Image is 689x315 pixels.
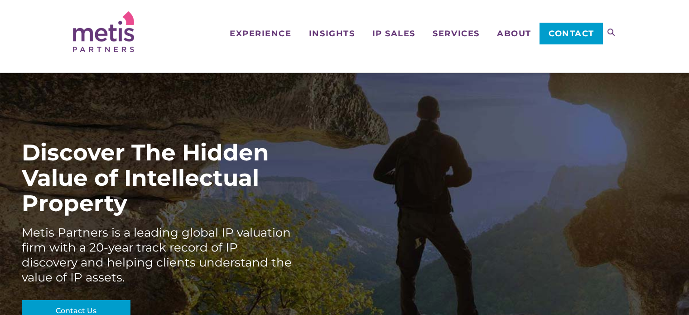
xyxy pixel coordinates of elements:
[22,140,294,216] div: Discover The Hidden Value of Intellectual Property
[230,29,291,38] span: Experience
[549,29,594,38] span: Contact
[433,29,479,38] span: Services
[22,225,294,285] div: Metis Partners is a leading global IP valuation firm with a 20-year track record of IP discovery ...
[73,11,134,52] img: Metis Partners
[497,29,531,38] span: About
[372,29,415,38] span: IP Sales
[309,29,355,38] span: Insights
[540,23,602,44] a: Contact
